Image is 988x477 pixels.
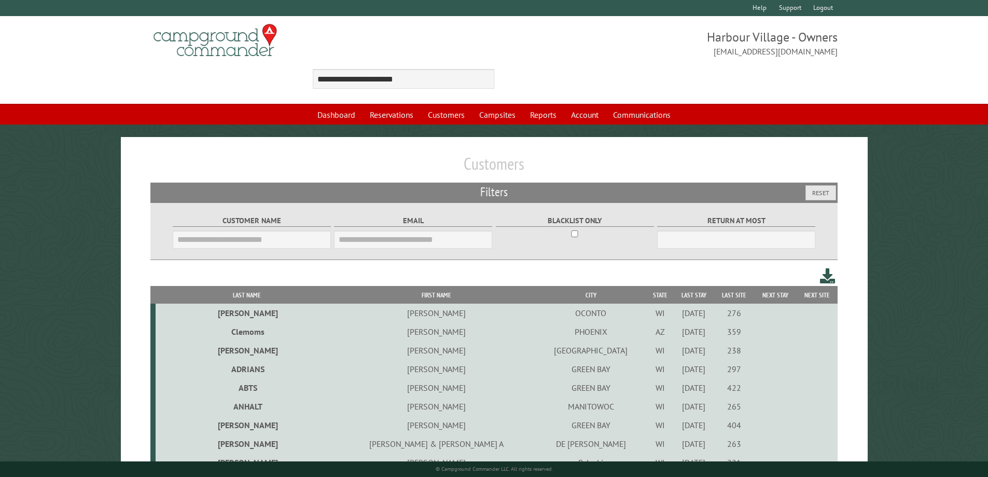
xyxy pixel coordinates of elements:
[338,322,534,341] td: [PERSON_NAME]
[156,378,339,397] td: ABTS
[647,434,673,453] td: WI
[173,215,331,227] label: Customer Name
[675,401,713,412] div: [DATE]
[156,360,339,378] td: ADRIANS
[535,286,648,304] th: City
[156,397,339,416] td: ANHALT
[714,286,754,304] th: Last Site
[156,322,339,341] td: Clemoms
[675,364,713,374] div: [DATE]
[338,378,534,397] td: [PERSON_NAME]
[714,397,754,416] td: 265
[535,360,648,378] td: GREEN BAY
[436,466,553,472] small: © Campground Commander LLC. All rights reserved.
[311,105,361,125] a: Dashboard
[494,29,838,58] span: Harbour Village - Owners [EMAIL_ADDRESS][DOMAIN_NAME]
[647,304,673,322] td: WI
[647,378,673,397] td: WI
[524,105,563,125] a: Reports
[535,397,648,416] td: MANITOWOC
[364,105,420,125] a: Reservations
[714,322,754,341] td: 359
[675,345,713,356] div: [DATE]
[657,215,815,227] label: Return at most
[150,154,838,182] h1: Customers
[820,266,835,285] a: Download this customer list (.csv)
[805,185,836,200] button: Reset
[156,453,339,472] td: [PERSON_NAME]
[156,286,339,304] th: Last Name
[150,20,280,61] img: Campground Commander
[714,453,754,472] td: 221
[675,439,713,449] div: [DATE]
[647,341,673,360] td: WI
[535,322,648,341] td: PHOENIX
[338,304,534,322] td: [PERSON_NAME]
[535,453,648,472] td: Pulaski
[535,378,648,397] td: GREEN BAY
[338,286,534,304] th: First Name
[535,434,648,453] td: DE [PERSON_NAME]
[647,286,673,304] th: State
[150,183,838,202] h2: Filters
[535,304,648,322] td: OCONTO
[675,326,713,337] div: [DATE]
[535,416,648,434] td: GREEN BAY
[496,215,654,227] label: Blacklist only
[338,434,534,453] td: [PERSON_NAME] & [PERSON_NAME] A
[754,286,796,304] th: Next Stay
[674,286,714,304] th: Last Stay
[714,304,754,322] td: 276
[714,378,754,397] td: 422
[714,416,754,434] td: 404
[334,215,492,227] label: Email
[156,416,339,434] td: [PERSON_NAME]
[156,341,339,360] td: [PERSON_NAME]
[796,286,838,304] th: Next Site
[647,322,673,341] td: AZ
[156,304,339,322] td: [PERSON_NAME]
[647,416,673,434] td: WI
[714,341,754,360] td: 238
[338,416,534,434] td: [PERSON_NAME]
[647,360,673,378] td: WI
[565,105,605,125] a: Account
[647,397,673,416] td: WI
[714,434,754,453] td: 263
[473,105,522,125] a: Campsites
[714,360,754,378] td: 297
[647,453,673,472] td: WI
[675,420,713,430] div: [DATE]
[338,397,534,416] td: [PERSON_NAME]
[422,105,471,125] a: Customers
[338,360,534,378] td: [PERSON_NAME]
[338,341,534,360] td: [PERSON_NAME]
[607,105,677,125] a: Communications
[535,341,648,360] td: [GEOGRAPHIC_DATA]
[675,308,713,318] div: [DATE]
[156,434,339,453] td: [PERSON_NAME]
[338,453,534,472] td: [PERSON_NAME]
[675,383,713,393] div: [DATE]
[675,457,713,468] div: [DATE]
